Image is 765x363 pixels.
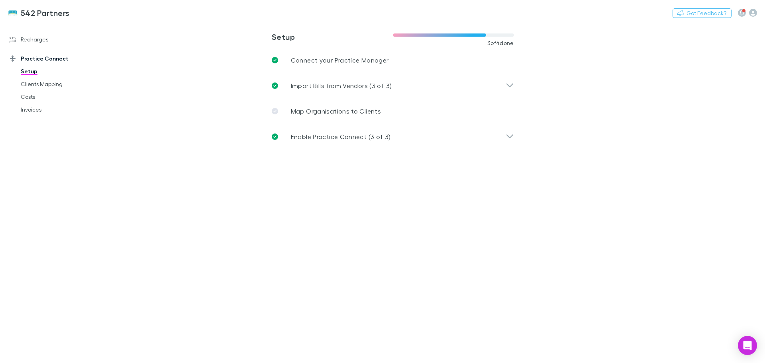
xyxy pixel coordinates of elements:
[13,65,108,78] a: Setup
[8,8,18,18] img: 542 Partners's Logo
[2,52,108,65] a: Practice Connect
[13,78,108,90] a: Clients Mapping
[13,103,108,116] a: Invoices
[13,90,108,103] a: Costs
[265,124,520,149] div: Enable Practice Connect (3 of 3)
[265,47,520,73] a: Connect your Practice Manager
[265,98,520,124] a: Map Organisations to Clients
[673,8,732,18] button: Got Feedback?
[487,40,514,46] span: 3 of 4 done
[21,8,70,18] h3: 542 Partners
[291,81,392,90] p: Import Bills from Vendors (3 of 3)
[291,106,381,116] p: Map Organisations to Clients
[3,3,75,22] a: 542 Partners
[2,33,108,46] a: Recharges
[738,336,757,355] div: Open Intercom Messenger
[291,55,389,65] p: Connect your Practice Manager
[291,132,391,141] p: Enable Practice Connect (3 of 3)
[272,32,393,41] h3: Setup
[265,73,520,98] div: Import Bills from Vendors (3 of 3)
